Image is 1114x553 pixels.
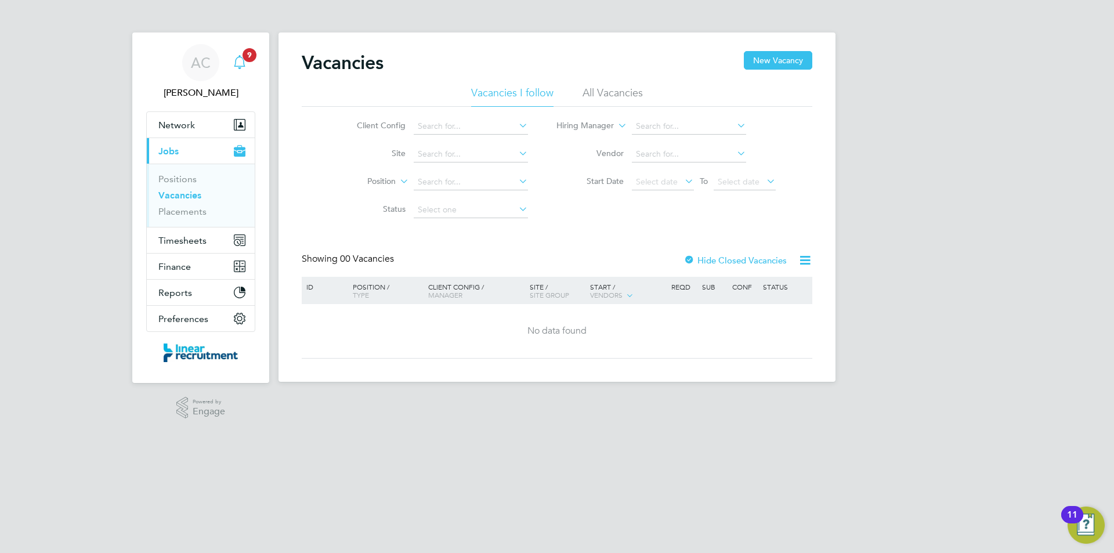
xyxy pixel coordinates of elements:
input: Search for... [632,118,746,135]
span: Network [158,120,195,131]
h2: Vacancies [302,51,384,74]
a: AC[PERSON_NAME] [146,44,255,100]
label: Position [329,176,396,187]
span: Timesheets [158,235,207,246]
input: Search for... [414,118,528,135]
div: 11 [1067,515,1077,530]
button: Finance [147,254,255,279]
span: Type [353,290,369,299]
input: Search for... [414,174,528,190]
a: Powered byEngage [176,397,226,419]
span: Preferences [158,313,208,324]
button: New Vacancy [744,51,812,70]
input: Search for... [414,146,528,162]
a: Vacancies [158,190,201,201]
label: Client Config [339,120,406,131]
span: Anneliese Clifton [146,86,255,100]
div: Status [760,277,811,297]
span: Select date [636,176,678,187]
span: Finance [158,261,191,272]
a: Placements [158,206,207,217]
input: Select one [414,202,528,218]
span: To [696,174,711,189]
span: Vendors [590,290,623,299]
span: Reports [158,287,192,298]
button: Jobs [147,138,255,164]
div: Start / [587,277,668,306]
span: Manager [428,290,462,299]
button: Timesheets [147,227,255,253]
div: Site / [527,277,588,305]
div: Conf [729,277,759,297]
label: Hide Closed Vacancies [683,255,787,266]
img: linearrecruitment-logo-retina.png [164,344,238,362]
label: Hiring Manager [547,120,614,132]
button: Open Resource Center, 11 new notifications [1068,507,1105,544]
div: Reqd [668,277,699,297]
button: Reports [147,280,255,305]
div: Showing [302,253,396,265]
div: No data found [303,325,811,337]
span: 00 Vacancies [340,253,394,265]
label: Vendor [557,148,624,158]
a: Positions [158,174,197,185]
li: Vacancies I follow [471,86,554,107]
div: Position / [344,277,425,305]
input: Search for... [632,146,746,162]
span: Jobs [158,146,179,157]
div: Jobs [147,164,255,227]
span: AC [191,55,211,70]
button: Network [147,112,255,138]
span: Engage [193,407,225,417]
label: Start Date [557,176,624,186]
label: Status [339,204,406,214]
div: Client Config / [425,277,527,305]
a: 9 [228,44,251,81]
a: Go to home page [146,344,255,362]
label: Site [339,148,406,158]
nav: Main navigation [132,32,269,383]
li: All Vacancies [583,86,643,107]
span: 9 [243,48,256,62]
div: Sub [699,277,729,297]
span: Powered by [193,397,225,407]
span: Select date [718,176,759,187]
span: Site Group [530,290,569,299]
button: Preferences [147,306,255,331]
div: ID [303,277,344,297]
